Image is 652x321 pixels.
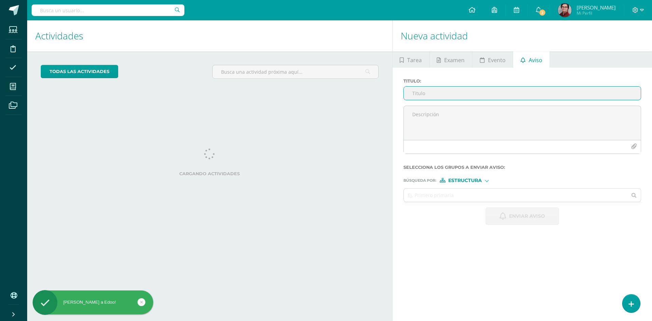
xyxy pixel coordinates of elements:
[32,4,184,16] input: Busca un usuario...
[430,51,472,68] a: Examen
[41,171,379,176] label: Cargando actividades
[35,20,384,51] h1: Actividades
[404,189,628,202] input: Ej. Primero primaria
[486,208,559,225] button: Enviar aviso
[393,51,429,68] a: Tarea
[558,3,572,17] img: c9a93b4e3ae5c871dba39c2d8a78a895.png
[404,87,641,100] input: Titulo
[509,208,545,225] span: Enviar aviso
[403,165,641,170] label: Selecciona los grupos a enviar aviso :
[577,10,616,16] span: Mi Perfil
[407,52,422,68] span: Tarea
[213,65,378,78] input: Busca una actividad próxima aquí...
[472,51,513,68] a: Evento
[448,179,482,182] span: Estructura
[440,178,491,183] div: [object Object]
[513,51,549,68] a: Aviso
[577,4,616,11] span: [PERSON_NAME]
[33,299,153,305] div: [PERSON_NAME] a Edoo!
[444,52,465,68] span: Examen
[401,20,644,51] h1: Nueva actividad
[403,78,641,84] label: Titulo :
[403,179,436,182] span: Búsqueda por :
[529,52,542,68] span: Aviso
[41,65,118,78] a: todas las Actividades
[488,52,506,68] span: Evento
[539,9,546,16] span: 2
